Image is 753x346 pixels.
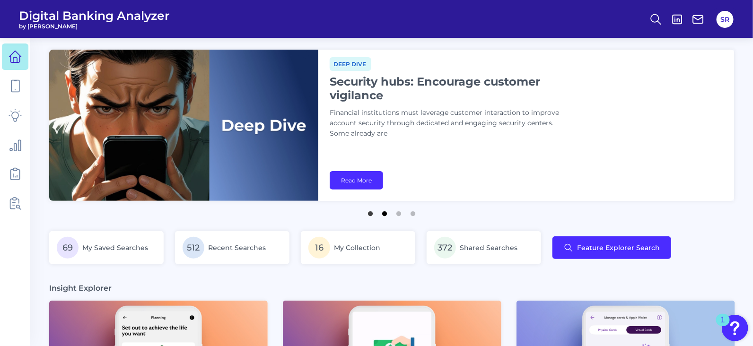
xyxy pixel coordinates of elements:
button: Open Resource Center, 1 new notification [722,315,748,341]
h3: Insight Explorer [49,283,112,293]
span: 69 [57,237,79,259]
span: My Collection [334,243,380,252]
button: 3 [394,207,403,216]
div: 1 [721,320,725,332]
button: 2 [380,207,389,216]
span: Deep dive [330,57,371,71]
span: Shared Searches [460,243,517,252]
span: My Saved Searches [82,243,148,252]
span: 372 [434,237,456,259]
a: 372Shared Searches [427,231,541,264]
span: 16 [308,237,330,259]
img: bannerImg [49,50,318,201]
span: Recent Searches [208,243,266,252]
a: 16My Collection [301,231,415,264]
a: Read More [330,171,383,190]
button: 4 [408,207,418,216]
a: Deep dive [330,59,371,68]
button: Feature Explorer Search [552,236,671,259]
a: 69My Saved Searches [49,231,164,264]
button: SR [717,11,734,28]
button: 1 [366,207,375,216]
span: by [PERSON_NAME] [19,23,170,30]
span: 512 [183,237,204,259]
p: Financial institutions must leverage customer interaction to improve account security through ded... [330,108,566,139]
span: Digital Banking Analyzer [19,9,170,23]
span: Feature Explorer Search [577,244,660,251]
h1: Security hubs: Encourage customer vigilance [330,75,566,102]
a: 512Recent Searches [175,231,289,264]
